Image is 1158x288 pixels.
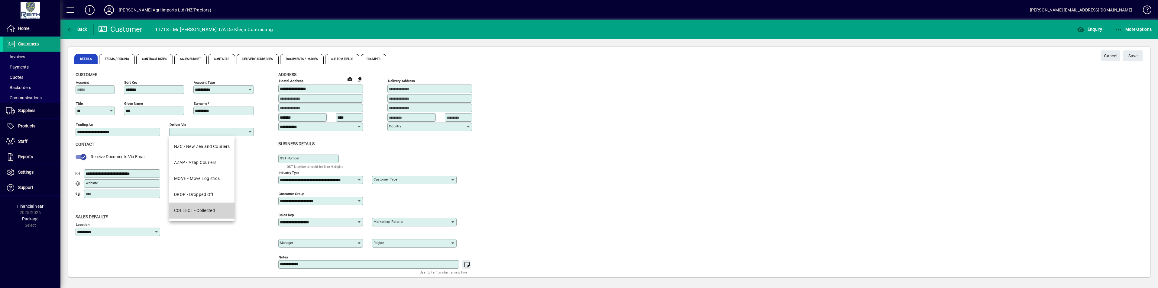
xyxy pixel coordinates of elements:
mat-label: Trading as [76,123,93,127]
span: Customers [18,41,39,46]
span: More Options [1115,27,1152,32]
div: MOVE - Move Logistics [174,175,220,182]
span: Prompts [361,54,387,64]
div: 11718 - Mr [PERSON_NAME] T/A De Kleijn Contracting [155,25,273,34]
a: Staff [3,134,60,149]
mat-label: Customer type [374,177,397,181]
a: Home [3,21,60,36]
span: Back [67,27,87,32]
div: AZAP - Azap Couriers [174,159,217,166]
button: Enquiry [1076,24,1104,35]
mat-label: Customer group [279,191,304,196]
span: Contract Rates [136,54,173,64]
span: Suppliers [18,108,35,113]
div: [PERSON_NAME] Agri-Imports Ltd (NZ Tractors) [119,5,211,15]
span: Quotes [6,75,23,80]
span: Financial Year [17,204,44,209]
app-page-header-button: Back [60,24,94,35]
button: Copy to Delivery address [355,74,364,84]
span: Documents / Images [280,54,324,64]
mat-option: DROP - Dropped Off [169,187,235,203]
span: Package [22,216,38,221]
span: Support [18,185,33,190]
span: Home [18,26,29,31]
span: Sales Budget [174,54,207,64]
mat-label: Marketing/ Referral [374,219,403,224]
mat-label: Given name [124,101,143,106]
a: Knowledge Base [1138,1,1150,21]
button: More Options [1114,24,1153,35]
span: Sales defaults [76,214,108,219]
a: Reports [3,149,60,165]
mat-option: NZC - New Zealand Couriers [169,139,235,155]
span: ave [1128,51,1138,61]
a: Settings [3,165,60,180]
span: Address [278,72,296,77]
span: Staff [18,139,27,144]
span: Enquiry [1077,27,1102,32]
a: Payments [3,62,60,72]
mat-hint: GST Number should be 8 or 9 digits [287,163,344,170]
span: Delivery Addresses [237,54,279,64]
mat-label: GST Number [280,156,299,160]
button: Cancel [1101,50,1120,61]
span: S [1128,53,1131,58]
button: Save [1123,50,1143,61]
mat-option: MOVE - Move Logistics [169,171,235,187]
button: Add [80,5,99,15]
span: Payments [6,65,29,69]
mat-label: Location [76,222,89,226]
mat-label: Website [86,181,98,185]
div: [PERSON_NAME] [EMAIL_ADDRESS][DOMAIN_NAME] [1030,5,1132,15]
span: Contacts [208,54,235,64]
span: Terms / Pricing [99,54,135,64]
mat-label: Sales rep [279,213,294,217]
a: Invoices [3,52,60,62]
span: Communications [6,95,42,100]
span: Invoices [6,54,25,59]
div: DROP - Dropped Off [174,191,214,198]
span: Customer [76,72,98,77]
a: Backorders [3,82,60,93]
span: Cancel [1104,51,1117,61]
mat-label: Sort key [124,80,137,85]
mat-option: COLLECT - Collected [169,203,235,219]
a: Support [3,180,60,195]
mat-label: Country [389,124,401,128]
mat-label: Title [76,101,83,106]
mat-label: Industry type [279,170,299,174]
mat-label: Surname [194,101,207,106]
span: Contact [76,142,94,147]
button: Profile [99,5,119,15]
mat-label: Account Type [194,80,215,85]
span: Reports [18,154,33,159]
span: Products [18,123,35,128]
a: Quotes [3,72,60,82]
span: Business details [278,141,315,146]
span: Custom Fields [325,54,359,64]
div: COLLECT - Collected [174,207,215,214]
mat-label: Manager [280,241,293,245]
a: Suppliers [3,103,60,118]
mat-option: AZAP - Azap Couriers [169,155,235,171]
span: Settings [18,170,34,174]
mat-label: Account [76,80,89,85]
mat-label: Notes [279,255,288,259]
mat-label: Deliver via [170,123,186,127]
a: Communications [3,93,60,103]
div: NZC - New Zealand Couriers [174,143,230,150]
div: Customer [98,24,143,34]
a: Products [3,119,60,134]
mat-hint: Use 'Enter' to start a new line [420,269,467,276]
span: Details [74,54,98,64]
span: Receive Documents Via Email [91,154,145,159]
span: Backorders [6,85,31,90]
mat-label: Region [374,241,384,245]
a: View on map [345,74,355,84]
button: Back [65,24,89,35]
